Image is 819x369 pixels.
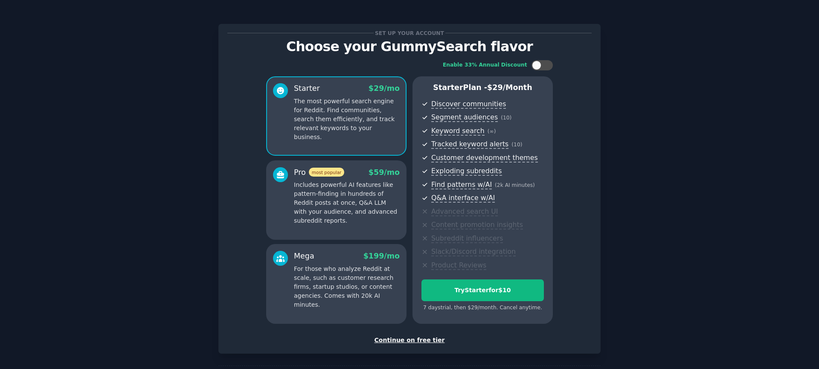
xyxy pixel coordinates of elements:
p: Includes powerful AI features like pattern-finding in hundreds of Reddit posts at once, Q&A LLM w... [294,180,400,225]
span: Exploding subreddits [431,167,502,176]
span: Customer development themes [431,154,538,163]
div: Try Starter for $10 [422,286,543,295]
span: Slack/Discord integration [431,247,516,256]
div: Continue on free tier [227,336,592,345]
span: Content promotion insights [431,221,523,230]
span: $ 199 /mo [363,252,400,260]
div: Enable 33% Annual Discount [443,61,527,69]
span: Subreddit influencers [431,234,503,243]
button: TryStarterfor$10 [421,279,544,301]
p: For those who analyze Reddit at scale, such as customer research firms, startup studios, or conte... [294,264,400,309]
span: Keyword search [431,127,485,136]
div: Mega [294,251,314,261]
span: Tracked keyword alerts [431,140,508,149]
span: Q&A interface w/AI [431,194,495,203]
span: Find patterns w/AI [431,180,492,189]
span: Segment audiences [431,113,498,122]
span: Product Reviews [431,261,486,270]
span: $ 29 /month [487,83,532,92]
div: 7 days trial, then $ 29 /month . Cancel anytime. [421,304,544,312]
span: Set up your account [374,29,446,38]
p: The most powerful search engine for Reddit. Find communities, search them efficiently, and track ... [294,97,400,142]
p: Choose your GummySearch flavor [227,39,592,54]
span: ( ∞ ) [488,128,496,134]
div: Pro [294,167,344,178]
span: $ 29 /mo [369,84,400,93]
span: ( 10 ) [501,115,511,121]
span: ( 2k AI minutes ) [495,182,535,188]
span: ( 10 ) [511,142,522,148]
div: Starter [294,83,320,94]
span: Discover communities [431,100,506,109]
span: most popular [309,168,345,177]
p: Starter Plan - [421,82,544,93]
span: Advanced search UI [431,207,498,216]
span: $ 59 /mo [369,168,400,177]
